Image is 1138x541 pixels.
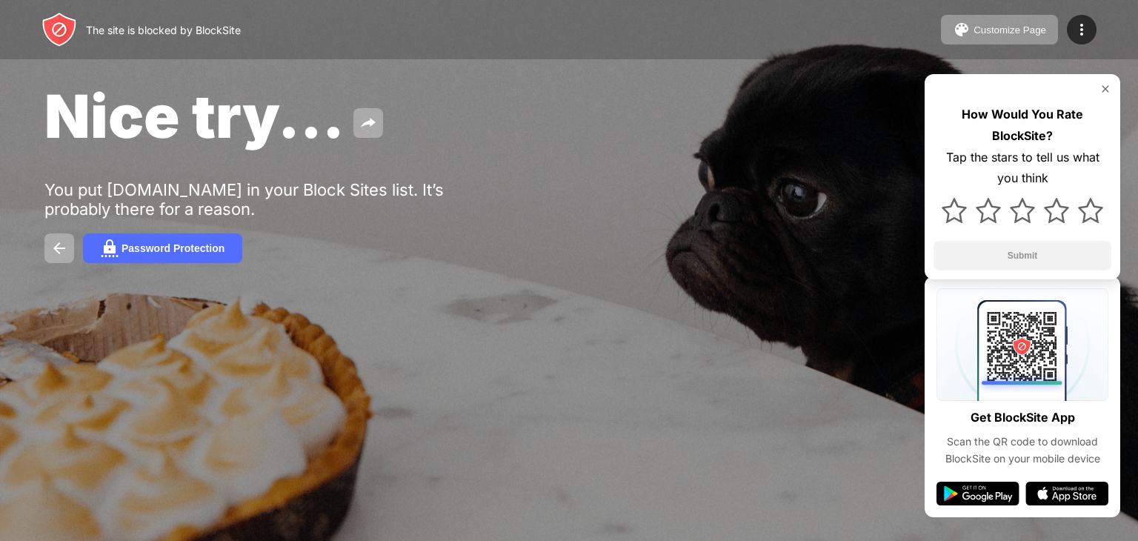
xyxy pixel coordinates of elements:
[359,114,377,132] img: share.svg
[942,198,967,223] img: star.svg
[974,24,1046,36] div: Customize Page
[86,24,241,36] div: The site is blocked by BlockSite
[936,482,1019,505] img: google-play.svg
[44,180,502,219] div: You put [DOMAIN_NAME] in your Block Sites list. It’s probably there for a reason.
[83,233,242,263] button: Password Protection
[101,239,119,257] img: password.svg
[50,239,68,257] img: back.svg
[953,21,971,39] img: pallet.svg
[1025,482,1108,505] img: app-store.svg
[1010,198,1035,223] img: star.svg
[936,434,1108,467] div: Scan the QR code to download BlockSite on your mobile device
[1099,83,1111,95] img: rate-us-close.svg
[941,15,1058,44] button: Customize Page
[122,242,224,254] div: Password Protection
[1044,198,1069,223] img: star.svg
[1078,198,1103,223] img: star.svg
[41,12,77,47] img: header-logo.svg
[976,198,1001,223] img: star.svg
[934,147,1111,190] div: Tap the stars to tell us what you think
[1073,21,1091,39] img: menu-icon.svg
[934,104,1111,147] div: How Would You Rate BlockSite?
[934,241,1111,270] button: Submit
[971,407,1075,428] div: Get BlockSite App
[936,288,1108,401] img: qrcode.svg
[44,80,345,152] span: Nice try...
